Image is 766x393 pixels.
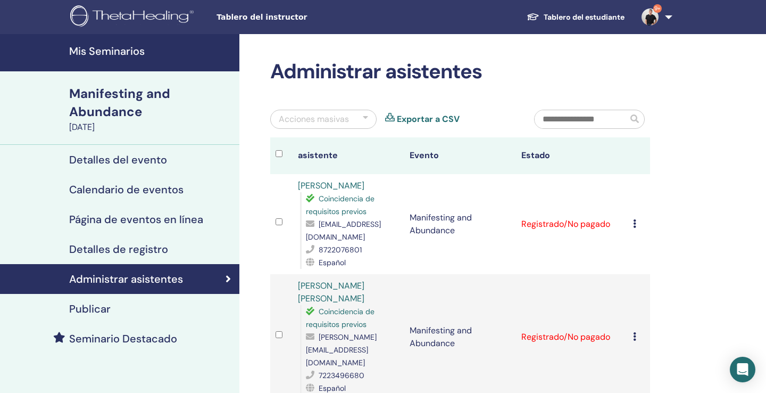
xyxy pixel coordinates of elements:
[70,5,197,29] img: logo.png
[69,302,111,315] h4: Publicar
[298,280,364,304] a: [PERSON_NAME] [PERSON_NAME]
[63,85,239,134] a: Manifesting and Abundance[DATE]
[306,219,381,242] span: [EMAIL_ADDRESS][DOMAIN_NAME]
[319,371,364,380] span: 7223496680
[319,258,346,267] span: Español
[69,85,233,121] div: Manifesting and Abundance
[404,174,516,274] td: Manifesting and Abundance
[69,332,177,345] h4: Seminario Destacado
[69,121,233,134] div: [DATE]
[642,9,659,26] img: default.jpg
[69,213,203,226] h4: Página de eventos en línea
[69,45,233,58] h4: Mis Seminarios
[653,4,662,13] span: 9+
[69,273,183,285] h4: Administrar asistentes
[293,137,404,174] th: asistente
[404,137,516,174] th: Evento
[319,245,362,255] span: 8722076801
[69,153,167,166] h4: Detalles del evento
[69,243,168,256] h4: Detalles de registro
[270,60,650,84] h2: Administrar asistentes
[306,307,374,329] span: Coincidencia de requisitos previos
[69,183,184,196] h4: Calendario de eventos
[730,357,755,382] div: Open Intercom Messenger
[527,12,539,21] img: graduation-cap-white.svg
[306,332,377,367] span: [PERSON_NAME][EMAIL_ADDRESS][DOMAIN_NAME]
[217,12,376,23] span: Tablero del instructor
[518,7,633,27] a: Tablero del estudiante
[298,180,364,191] a: [PERSON_NAME]
[516,137,628,174] th: Estado
[319,383,346,393] span: Español
[397,113,460,126] a: Exportar a CSV
[279,113,349,126] div: Acciones masivas
[306,194,374,216] span: Coincidencia de requisitos previos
